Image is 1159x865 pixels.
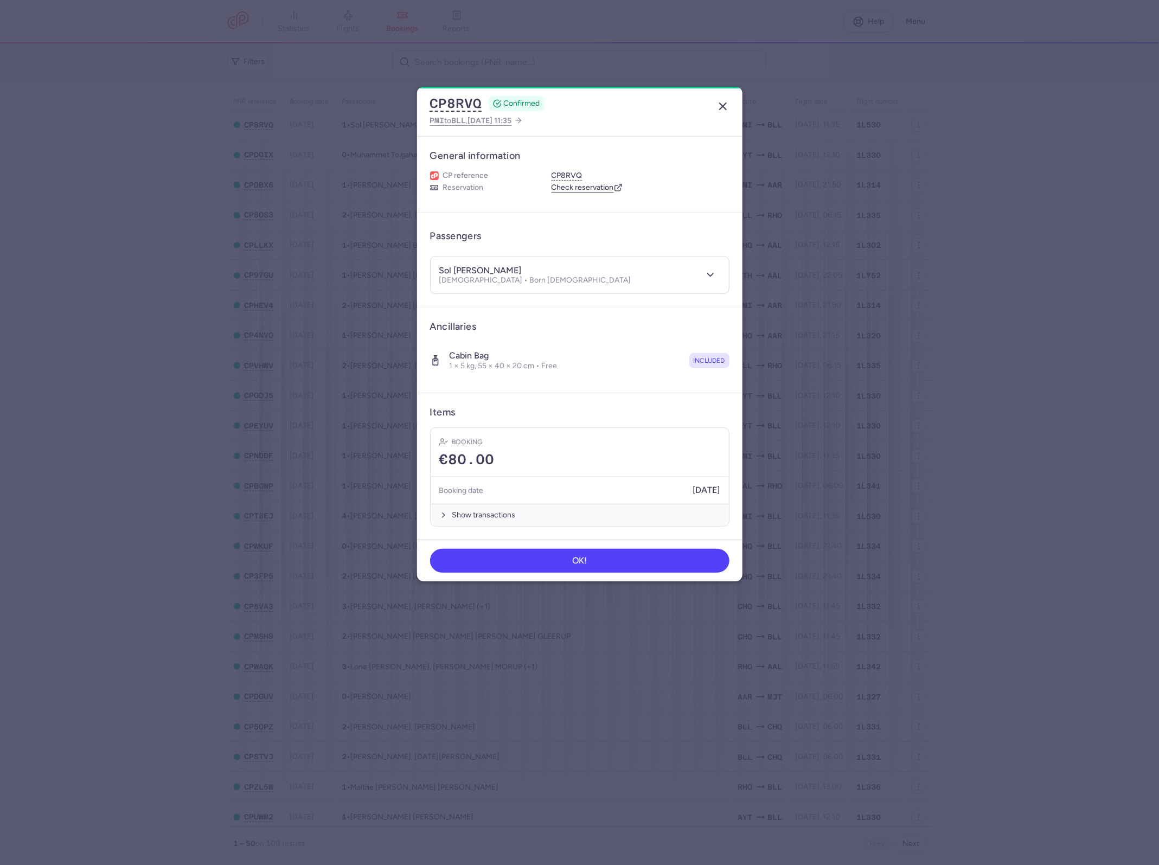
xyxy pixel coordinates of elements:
[430,171,439,180] figure: 1L airline logo
[430,230,482,242] h3: Passengers
[430,321,729,333] h3: Ancillaries
[430,95,482,112] button: CP8RVQ
[439,265,522,276] h4: sol [PERSON_NAME]
[693,485,720,495] span: [DATE]
[430,114,523,127] a: PMItoBLL,[DATE] 11:35
[452,116,466,125] span: BLL
[439,276,631,285] p: [DEMOGRAPHIC_DATA] • Born [DEMOGRAPHIC_DATA]
[443,183,484,193] span: Reservation
[430,150,729,162] h3: General information
[468,116,512,125] span: [DATE] 11:35
[450,350,558,361] h4: Cabin bag
[694,355,725,366] span: included
[431,504,729,526] button: Show transactions
[430,549,729,573] button: OK!
[572,556,587,566] span: OK!
[431,428,729,477] div: Booking€80.00
[430,406,456,419] h3: Items
[450,361,558,371] p: 1 × 5 kg, 55 × 40 × 20 cm • Free
[443,171,489,181] span: CP reference
[504,98,540,109] span: CONFIRMED
[452,437,483,447] h4: Booking
[430,114,512,127] span: to ,
[552,183,623,193] a: Check reservation
[439,484,484,497] h5: Booking date
[552,171,582,181] button: CP8RVQ
[439,452,495,468] span: €80.00
[430,116,445,125] span: PMI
